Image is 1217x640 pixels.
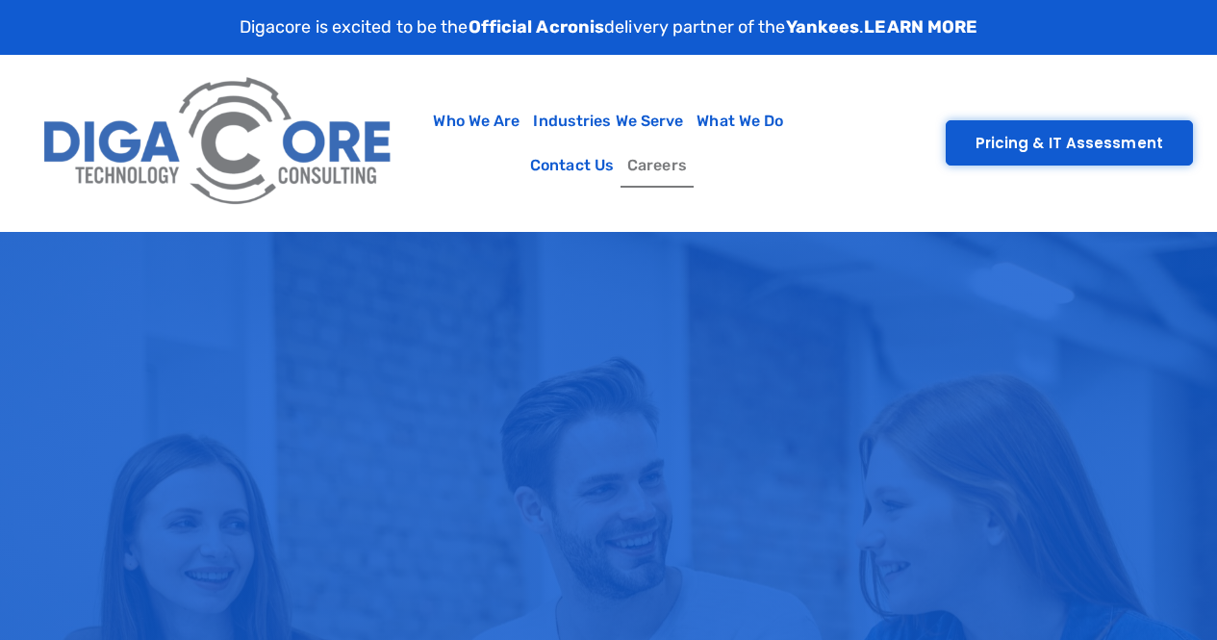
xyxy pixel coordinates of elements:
[526,99,690,143] a: Industries We Serve
[864,16,977,38] a: LEARN MORE
[621,143,694,188] a: Careers
[690,99,790,143] a: What We Do
[976,136,1163,150] span: Pricing & IT Assessment
[414,99,803,188] nav: Menu
[469,16,605,38] strong: Official Acronis
[426,99,526,143] a: Who We Are
[34,64,404,221] img: Digacore Logo
[786,16,860,38] strong: Yankees
[946,120,1193,166] a: Pricing & IT Assessment
[240,14,978,40] p: Digacore is excited to be the delivery partner of the .
[523,143,621,188] a: Contact Us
